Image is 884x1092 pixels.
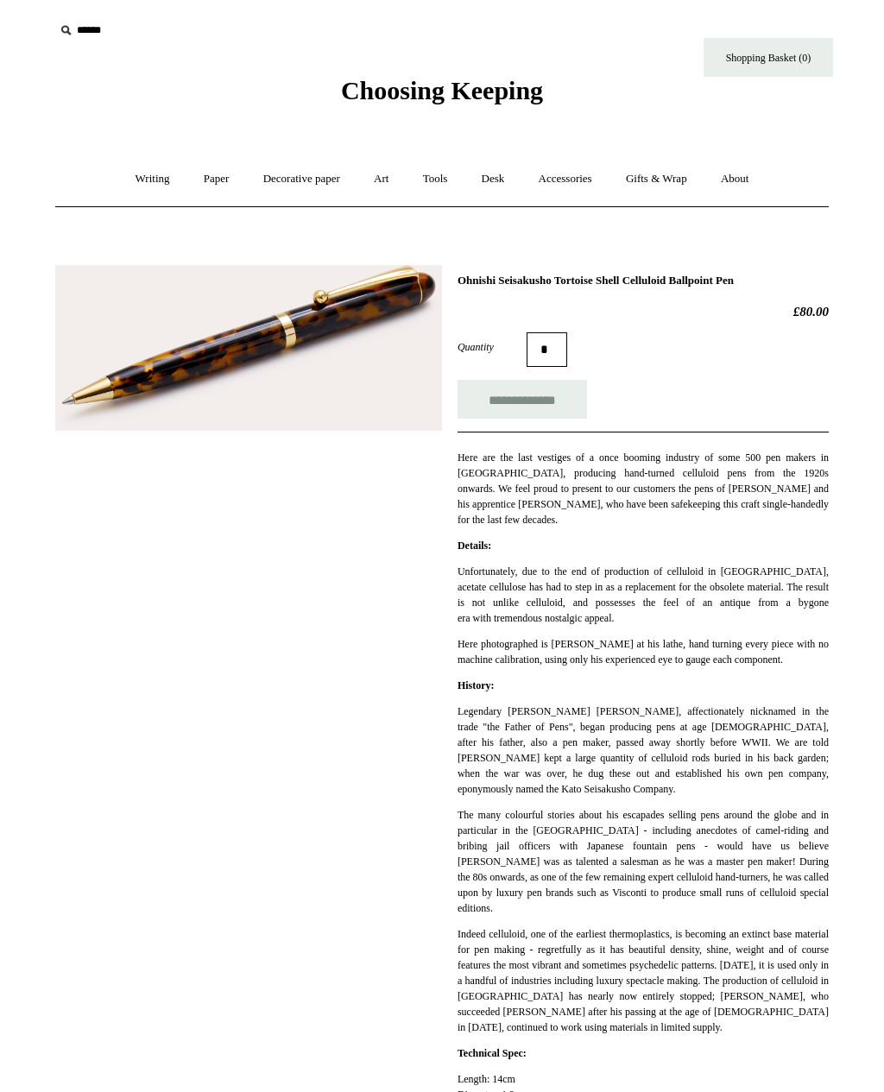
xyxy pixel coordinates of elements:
[458,339,527,355] label: Quantity
[341,76,543,104] span: Choosing Keeping
[466,156,521,202] a: Desk
[458,1047,527,1059] strong: Technical Spec:
[458,274,829,287] h1: Ohnishi Seisakusho Tortoise Shell Celluloid Ballpoint Pen
[523,156,608,202] a: Accessories
[458,807,829,916] p: The many colourful stories about his escapades selling pens around the globe and in particular in...
[188,156,245,202] a: Paper
[358,156,404,202] a: Art
[458,304,829,319] h2: £80.00
[120,156,186,202] a: Writing
[610,156,703,202] a: Gifts & Wrap
[407,156,464,202] a: Tools
[458,540,491,552] strong: Details:
[341,90,543,102] a: Choosing Keeping
[458,679,495,691] strong: History:
[55,265,442,431] img: Ohnishi Seisakusho Tortoise Shell Celluloid Ballpoint Pen
[458,636,829,667] p: Here photographed is [PERSON_NAME] at his lathe, hand turning every piece with no machine calibra...
[458,564,829,626] p: Unfortunately, due to the end of production of celluloid in [GEOGRAPHIC_DATA], acetate cellulose ...
[458,926,829,1035] p: Indeed celluloid, one of the earliest thermoplastics, is becoming an extinct base material for pe...
[458,704,829,797] p: Legendary [PERSON_NAME] [PERSON_NAME], affectionately nicknamed in the trade "the Father of Pens"...
[704,38,833,77] a: Shopping Basket (0)
[458,450,829,527] p: Here are the last vestiges of a once booming industry of some 500 pen makers in [GEOGRAPHIC_DATA]...
[705,156,765,202] a: About
[248,156,356,202] a: Decorative paper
